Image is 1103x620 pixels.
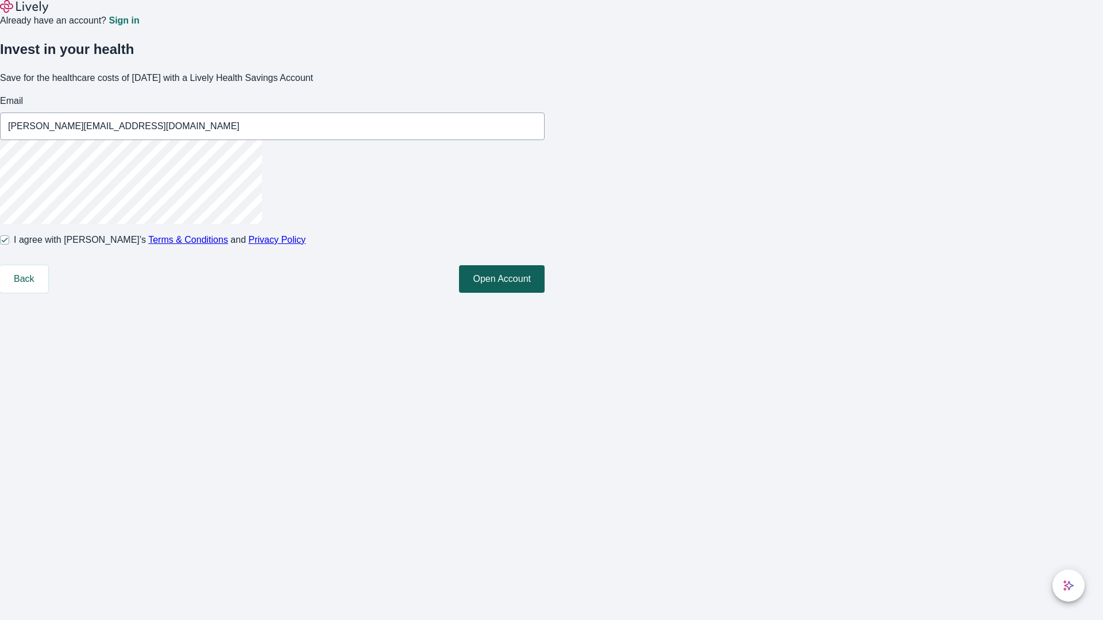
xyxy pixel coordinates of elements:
[1063,580,1074,591] svg: Lively AI Assistant
[249,235,306,245] a: Privacy Policy
[14,233,306,247] span: I agree with [PERSON_NAME]’s and
[109,16,139,25] a: Sign in
[1052,569,1085,602] button: chat
[459,265,545,293] button: Open Account
[148,235,228,245] a: Terms & Conditions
